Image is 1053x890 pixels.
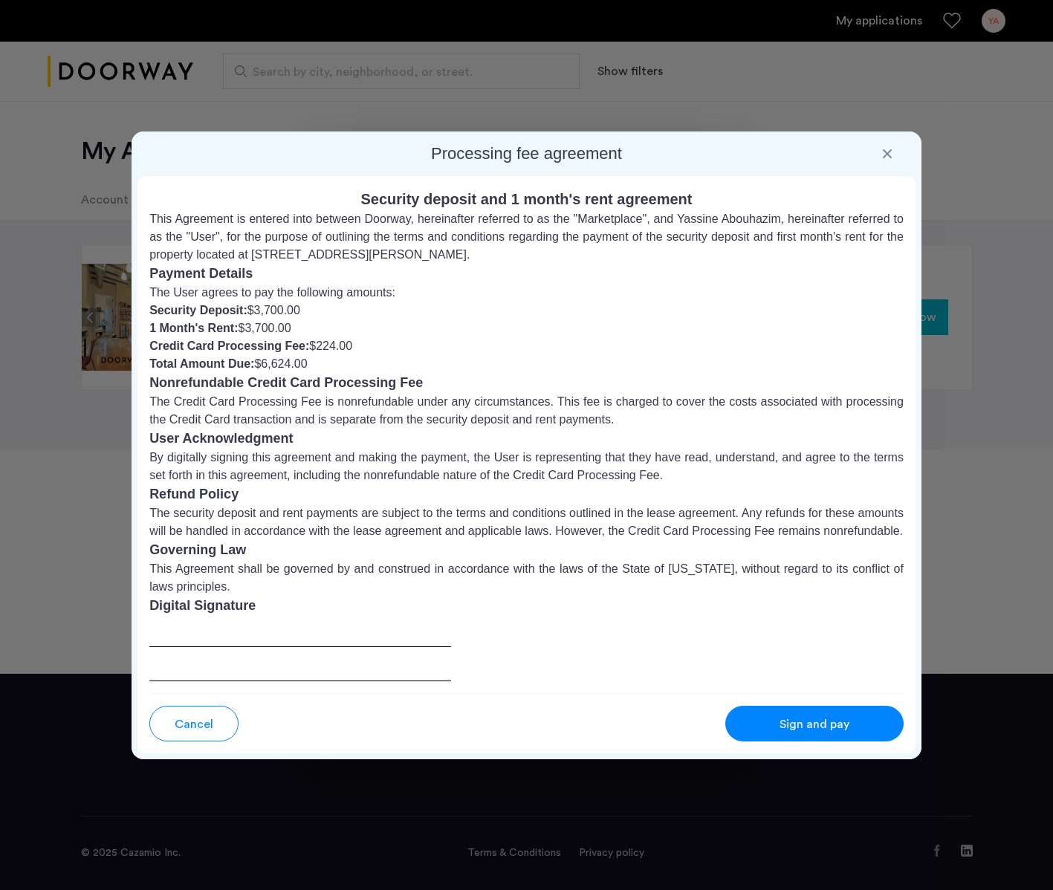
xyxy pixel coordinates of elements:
[149,319,904,337] li: $3,700.00
[149,355,904,373] li: $6,624.00
[149,706,239,741] button: button
[149,429,904,449] h3: User Acknowledgment
[149,504,904,540] p: The security deposit and rent payments are subject to the terms and conditions outlined in the le...
[149,264,904,284] h3: Payment Details
[149,449,904,484] p: By digitally signing this agreement and making the payment, the User is representing that they ha...
[149,210,904,264] p: This Agreement is entered into between Doorway, hereinafter referred to as the "Marketplace", and...
[149,302,904,319] li: $3,700.00
[149,337,904,355] li: $224.00
[149,322,238,334] strong: 1 Month's Rent:
[725,706,904,741] button: button
[149,393,904,429] p: The Credit Card Processing Fee is nonrefundable under any circumstances. This fee is charged to c...
[137,143,916,164] h2: Processing fee agreement
[149,484,904,504] h3: Refund Policy
[149,560,904,596] p: This Agreement shall be governed by and construed in accordance with the laws of the State of [US...
[780,715,849,733] span: Sign and pay
[149,596,904,616] h3: Digital Signature
[149,284,904,302] p: The User agrees to pay the following amounts:
[149,188,904,210] h2: Security deposit and 1 month's rent agreement
[149,340,309,352] strong: Credit Card Processing Fee:
[175,715,213,733] span: Cancel
[149,304,247,316] strong: Security Deposit:
[149,357,254,370] strong: Total Amount Due:
[149,373,904,393] h3: Nonrefundable Credit Card Processing Fee
[149,540,904,560] h3: Governing Law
